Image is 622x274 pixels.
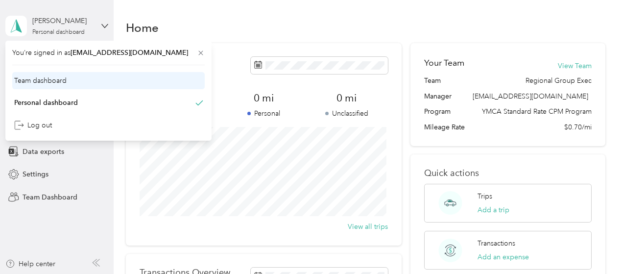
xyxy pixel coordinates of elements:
[222,91,305,105] span: 0 mi
[12,48,205,58] span: You’re signed in as
[478,252,529,262] button: Add an expense
[424,122,465,132] span: Mileage Rate
[473,92,588,100] span: [EMAIL_ADDRESS][DOMAIN_NAME]
[424,106,451,117] span: Program
[478,191,492,201] p: Trips
[23,192,77,202] span: Team Dashboard
[23,169,48,179] span: Settings
[478,238,515,249] p: Transactions
[14,75,67,86] div: Team dashboard
[558,61,592,71] button: View Team
[526,75,592,86] span: Regional Group Exec
[222,108,305,119] p: Personal
[305,108,388,119] p: Unclassified
[482,106,592,117] span: YMCA Standard Rate CPM Program
[478,205,509,215] button: Add a trip
[32,16,94,26] div: [PERSON_NAME]
[14,98,78,108] div: Personal dashboard
[564,122,592,132] span: $0.70/mi
[348,222,388,232] button: View all trips
[14,120,52,130] div: Log out
[424,168,592,178] p: Quick actions
[5,259,55,269] button: Help center
[567,219,622,274] iframe: Everlance-gr Chat Button Frame
[71,49,188,57] span: [EMAIL_ADDRESS][DOMAIN_NAME]
[32,29,85,35] div: Personal dashboard
[424,91,452,101] span: Manager
[305,91,388,105] span: 0 mi
[126,23,159,33] h1: Home
[424,75,441,86] span: Team
[23,147,64,157] span: Data exports
[424,57,464,69] h2: Your Team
